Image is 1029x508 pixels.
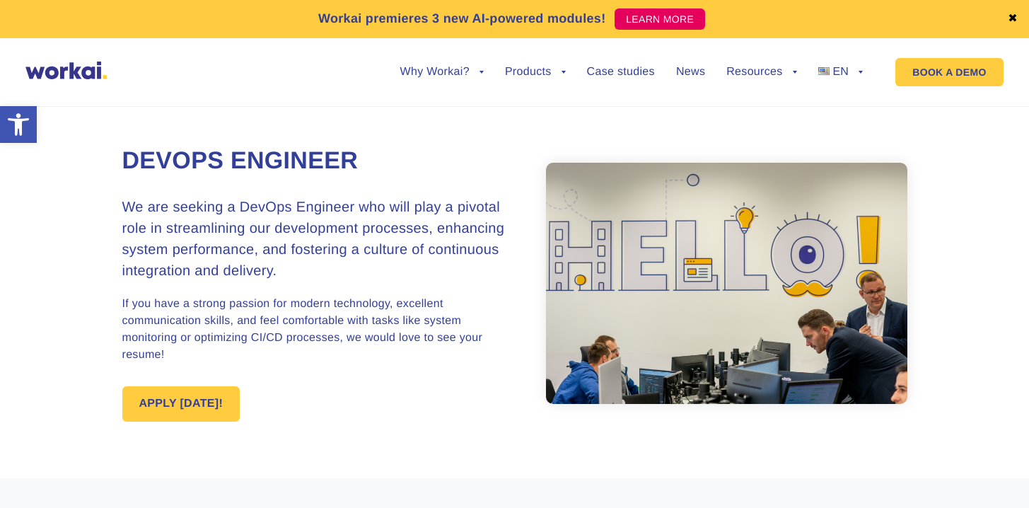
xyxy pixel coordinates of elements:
[122,386,240,422] a: APPLY [DATE]!
[318,9,606,28] p: Workai premieres 3 new AI-powered modules!
[4,270,658,322] span: I hereby consent to the processing of my personal data of a special category contained in my appl...
[4,196,639,236] span: I hereby consent to the processing of the personal data I have provided during the recruitment pr...
[587,67,655,78] a: Case studies
[207,379,274,393] a: Privacy Policy
[122,296,515,364] p: If you have a strong passion for modern technology, excellent communication skills, and feel comf...
[1008,13,1018,25] a: ✖
[726,67,796,78] a: Resources
[4,271,13,280] input: I hereby consent to the processing of my personal data of a special category contained in my appl...
[4,197,13,207] input: I hereby consent to the processing of the personal data I have provided during the recruitment pr...
[832,66,849,78] span: EN
[400,67,484,78] a: Why Workai?
[505,67,566,78] a: Products
[615,8,705,30] a: LEARN MORE
[122,145,515,178] h1: DevOps Engineer
[122,197,515,282] h3: We are seeking a DevOps Engineer who will play a pivotal role in streamlining our development pro...
[895,58,1003,86] a: BOOK A DEMO
[332,58,446,72] span: Mobile phone number
[676,67,705,78] a: News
